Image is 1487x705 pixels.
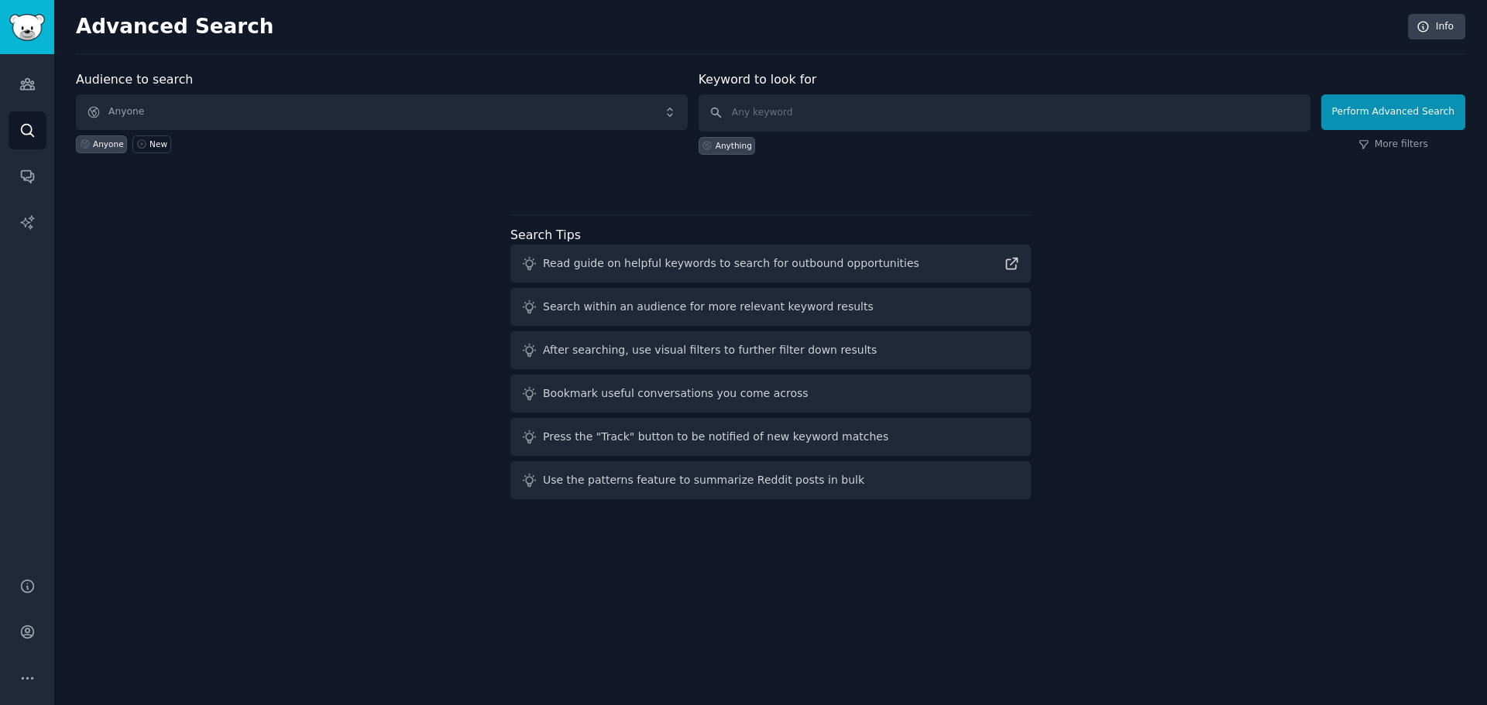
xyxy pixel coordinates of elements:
div: Anything [716,140,752,151]
div: Use the patterns feature to summarize Reddit posts in bulk [543,472,864,488]
h2: Advanced Search [76,15,1399,39]
a: More filters [1358,138,1428,152]
label: Audience to search [76,72,193,87]
div: Bookmark useful conversations you come across [543,385,809,402]
a: Info [1408,14,1465,40]
label: Search Tips [510,228,581,242]
a: New [132,135,170,153]
div: Read guide on helpful keywords to search for outbound opportunities [543,255,919,272]
div: After searching, use visual filters to further filter down results [543,342,877,358]
button: Anyone [76,94,688,130]
input: Any keyword [699,94,1310,132]
img: GummySearch logo [9,14,45,41]
div: Search within an audience for more relevant keyword results [543,299,874,315]
div: Press the "Track" button to be notified of new keyword matches [543,429,888,445]
div: New [149,139,167,149]
div: Anyone [93,139,124,149]
label: Keyword to look for [699,72,817,87]
button: Perform Advanced Search [1321,94,1465,130]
